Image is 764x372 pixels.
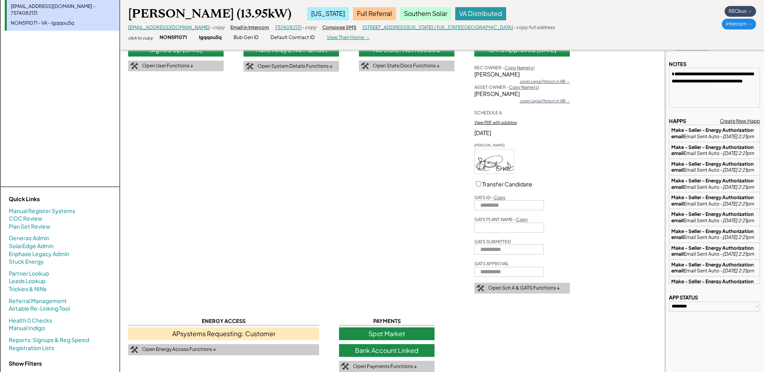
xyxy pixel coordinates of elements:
[9,317,52,325] a: Health 0 Checks
[130,346,138,353] img: tool-icon.png
[723,217,754,223] em: [DATE] 2:21pm
[9,305,70,313] a: Airtable Re-Linking Tool
[361,63,369,70] img: tool-icon.png
[400,7,451,20] div: Southern Solar
[275,24,302,30] a: 7574082131
[671,211,758,223] div: Email Sent Auto -
[302,24,316,31] div: - copy
[474,84,539,90] div: ASSET OWNER -
[671,194,758,207] div: Email Sent Auto -
[339,327,435,340] div: Spot Market
[353,363,417,370] div: Open Payments Functions ↓
[474,119,517,125] div: View PDF with address
[230,24,269,31] div: Email in Intercom
[671,178,754,190] strong: Make - Seller - Energy Authorization email
[339,344,435,357] div: Bank Account Linked
[9,360,42,367] strong: Show Filters
[474,239,511,245] div: GATS SUBMITTED
[11,3,115,17] div: [EMAIL_ADDRESS][DOMAIN_NAME] - 7574082131
[210,24,224,31] div: - copy
[505,65,535,70] u: Copy Name(s)
[671,144,758,157] div: Email Sent Auto -
[494,195,505,200] u: Copy
[128,35,154,41] div: click to copy:
[723,268,754,274] em: [DATE] 2:21pm
[474,110,502,116] div: SCHEDULE A
[257,63,333,70] div: Open System Details Functions ↓
[271,34,315,41] div: Default Contract ID
[671,262,754,274] strong: Make - Seller - Energy Authorization email
[725,6,756,17] div: RECbus →
[142,346,216,353] div: Open Energy Access Functions ↓
[474,65,535,70] div: REC OWNER -
[723,234,754,240] em: [DATE] 2:21pm
[513,24,555,31] div: - copy full address
[9,270,49,278] a: Partner Lookup
[509,84,539,90] u: Copy Name(s)
[474,90,570,98] div: [PERSON_NAME]
[723,167,754,173] em: [DATE] 2:21pm
[128,327,319,340] div: APsystems Requesting: Customer
[671,245,758,257] div: Email Sent Auto -
[128,24,210,30] a: [EMAIL_ADDRESS][DOMAIN_NAME]
[671,262,758,274] div: Email Sent Auto -
[373,63,440,69] div: Open State Docs Functions ↓
[474,129,570,137] div: [DATE]
[516,217,528,222] u: Copy
[671,211,754,223] strong: Make - Seller - Energy Authorization email
[671,161,754,173] strong: Make - Seller - Energy Authorization email
[130,63,138,70] img: tool-icon.png
[9,277,45,285] a: Leads Lookup
[474,143,514,148] div: [PERSON_NAME]
[9,195,88,203] div: Quick Links
[474,260,509,266] div: GATS APPROVAL
[474,70,570,78] div: [PERSON_NAME]
[671,245,754,257] strong: Make - Seller - Energy Authorization email
[128,317,319,325] div: ENERGY ACCESS
[353,7,396,20] div: Full Referral
[474,216,528,222] div: GATS PLANT NAME -
[9,297,67,305] a: Referral Management
[671,127,758,139] div: Email Sent Auto -
[671,228,758,241] div: Email Sent Auto -
[723,251,754,257] em: [DATE] 2:21pm
[723,201,754,207] em: [DATE] 2:21pm
[720,118,760,125] div: Create New Happ
[669,294,698,301] div: APP STATUS
[9,258,44,266] a: Stuck Energy
[476,285,484,292] img: tool-icon.png
[9,215,43,223] a: COC Review
[9,207,75,215] a: Manual Register Systems
[128,6,291,22] div: [PERSON_NAME] (13.95kW)
[488,285,560,292] div: Open Sch A & GATS Functions ↓
[199,34,222,41] div: lgqqou5q
[9,324,45,332] a: Manual Indigo
[671,194,754,207] strong: Make - Seller - Energy Authorization email
[671,161,758,173] div: Email Sent Auto -
[455,7,506,20] div: VA Distributed
[669,117,686,125] div: HAPPS
[9,285,47,293] a: Trickies & NINs
[474,194,505,200] div: GATS ID -
[327,34,370,41] div: View Their Home →
[482,180,532,188] label: Transfer Candidate
[671,144,754,157] strong: Make - Seller - Energy Authorization email
[142,63,193,69] div: Open User Functions ↓
[669,61,686,68] div: NOTES
[246,63,253,70] img: tool-icon.png
[322,24,357,31] div: Compose SMS
[160,34,187,41] div: NON591071
[671,127,754,139] strong: Make - Seller - Energy Authorization email
[307,7,349,20] div: [US_STATE]
[339,317,435,325] div: PAYMENTS
[722,19,756,29] div: Intercom →
[520,98,570,104] div: open Legal Person in RB →
[671,278,758,291] div: Email Sent Auto -
[671,228,754,241] strong: Make - Seller - Energy Authorization email
[520,78,570,84] div: open Legal Person in RB →
[9,234,49,242] a: Generac Admin
[9,223,51,231] a: Plan Set Review
[723,150,754,156] em: [DATE] 2:21pm
[11,20,115,27] div: NON591071 - VA - lgqqou5q
[363,24,513,30] a: [STREET_ADDRESS][US_STATE] / [US_STATE][GEOGRAPHIC_DATA]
